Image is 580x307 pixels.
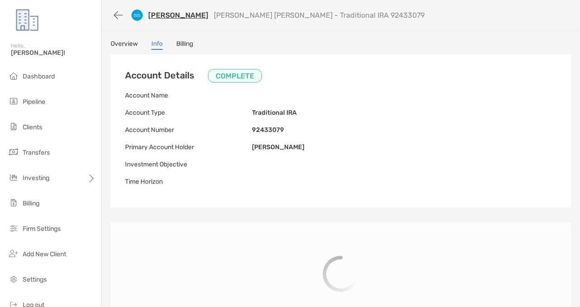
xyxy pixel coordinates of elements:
p: Account Name [125,90,252,101]
img: billing icon [8,197,19,208]
span: Investing [23,174,49,182]
span: Dashboard [23,73,55,80]
p: Account Number [125,124,252,136]
span: Settings [23,276,47,283]
span: Pipeline [23,98,45,106]
span: Add New Client [23,250,66,258]
p: Account Type [125,107,252,118]
p: Primary Account Holder [125,141,252,153]
img: custodian logo [131,10,143,21]
p: COMPLETE [216,70,254,82]
img: investing icon [8,172,19,183]
img: add_new_client icon [8,248,19,259]
p: Time Horizon [125,176,252,187]
img: pipeline icon [8,96,19,107]
img: transfers icon [8,146,19,157]
span: Transfers [23,149,50,156]
img: firm-settings icon [8,223,19,234]
a: Info [151,40,163,50]
span: Firm Settings [23,225,61,233]
a: Billing [176,40,193,50]
img: settings icon [8,273,19,284]
b: [PERSON_NAME] [252,143,304,151]
b: Traditional IRA [252,109,297,117]
img: Zoe Logo [11,4,43,36]
img: clients icon [8,121,19,132]
img: dashboard icon [8,70,19,81]
span: [PERSON_NAME]! [11,49,96,57]
a: [PERSON_NAME] [148,11,208,19]
p: [PERSON_NAME] [PERSON_NAME] - Traditional IRA 92433079 [214,11,425,19]
b: 92433079 [252,126,284,134]
span: Billing [23,200,39,207]
span: Clients [23,123,42,131]
a: Overview [111,40,138,50]
h3: Account Details [125,69,262,83]
p: Investment Objective [125,159,252,170]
